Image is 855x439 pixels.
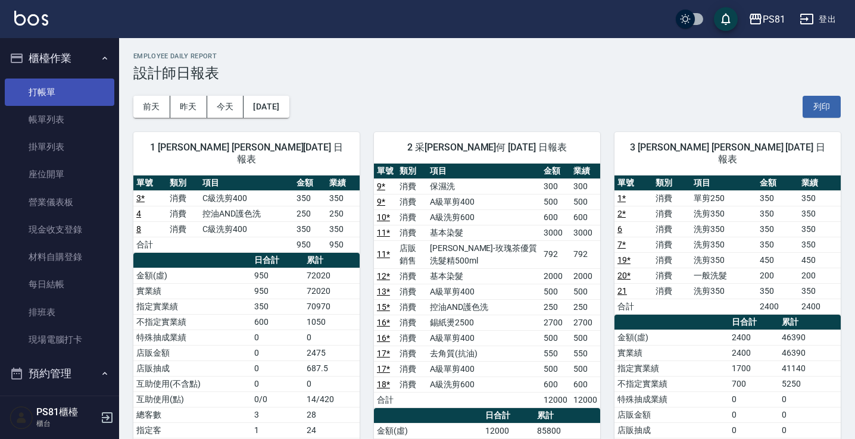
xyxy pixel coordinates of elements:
[397,361,427,377] td: 消費
[541,330,570,346] td: 500
[691,237,757,252] td: 洗剪350
[304,299,360,314] td: 70970
[304,345,360,360] td: 2475
[427,315,541,330] td: 錫紙燙2500
[167,175,200,191] th: 類別
[167,206,200,221] td: 消費
[133,422,251,438] td: 指定客
[570,315,600,330] td: 2700
[541,361,570,377] td: 500
[691,175,757,191] th: 項目
[570,268,600,284] td: 2000
[251,268,304,283] td: 950
[798,206,841,221] td: 350
[304,314,360,330] td: 1050
[757,221,799,237] td: 350
[5,216,114,243] a: 現金收支登錄
[653,206,691,221] td: 消費
[326,221,360,237] td: 350
[304,253,360,268] th: 累計
[199,206,294,221] td: 控油AND護色洗
[570,392,600,407] td: 12000
[691,190,757,206] td: 單剪250
[691,268,757,283] td: 一般洗髮
[397,299,427,315] td: 消費
[614,422,729,438] td: 店販抽成
[5,326,114,353] a: 現場電腦打卡
[779,345,841,360] td: 46390
[5,43,114,74] button: 櫃檯作業
[5,243,114,271] a: 材料自購登錄
[5,79,114,106] a: 打帳單
[5,271,114,298] a: 每日結帳
[251,283,304,299] td: 950
[534,408,600,424] th: 累計
[779,376,841,391] td: 5250
[653,237,691,252] td: 消費
[133,175,360,253] table: a dense table
[294,175,327,191] th: 金額
[251,299,304,314] td: 350
[798,299,841,314] td: 2400
[614,360,729,376] td: 指定實業績
[199,175,294,191] th: 項目
[304,407,360,422] td: 28
[714,7,738,31] button: save
[779,360,841,376] td: 41140
[136,209,141,218] a: 4
[167,221,200,237] td: 消費
[757,206,799,221] td: 350
[133,268,251,283] td: 金額(虛)
[5,358,114,389] button: 預約管理
[795,8,841,30] button: 登出
[757,299,799,314] td: 2400
[36,406,97,418] h5: PS81櫃檯
[427,330,541,346] td: A級單剪400
[133,52,841,60] h2: Employee Daily Report
[374,392,397,407] td: 合計
[541,377,570,392] td: 600
[199,190,294,206] td: C級洗剪400
[251,407,304,422] td: 3
[614,299,653,314] td: 合計
[10,406,33,429] img: Person
[427,346,541,361] td: 去角質(抗油)
[757,252,799,268] td: 450
[397,225,427,240] td: 消費
[617,224,622,234] a: 6
[304,283,360,299] td: 72020
[691,221,757,237] td: 洗剪350
[304,268,360,283] td: 72020
[729,407,779,422] td: 0
[5,106,114,133] a: 帳單列表
[133,237,167,252] td: 合計
[427,284,541,299] td: A級單剪400
[570,164,600,179] th: 業績
[133,96,170,118] button: 前天
[388,142,586,153] span: 2 采[PERSON_NAME]何 [DATE] 日報表
[133,391,251,407] td: 互助使用(點)
[427,209,541,225] td: A級洗剪600
[326,206,360,221] td: 250
[251,422,304,438] td: 1
[427,240,541,268] td: [PERSON_NAME]-玫瑰茶優質洗髮精500ml
[133,330,251,345] td: 特殊抽成業績
[729,360,779,376] td: 1700
[167,190,200,206] td: 消費
[133,175,167,191] th: 單號
[397,284,427,299] td: 消費
[397,178,427,194] td: 消費
[133,407,251,422] td: 總客數
[304,376,360,391] td: 0
[304,391,360,407] td: 14/420
[397,315,427,330] td: 消費
[729,345,779,360] td: 2400
[570,299,600,315] td: 250
[729,315,779,330] th: 日合計
[541,299,570,315] td: 250
[653,190,691,206] td: 消費
[251,253,304,268] th: 日合計
[251,391,304,407] td: 0/0
[199,221,294,237] td: C級洗剪400
[763,12,785,27] div: PS81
